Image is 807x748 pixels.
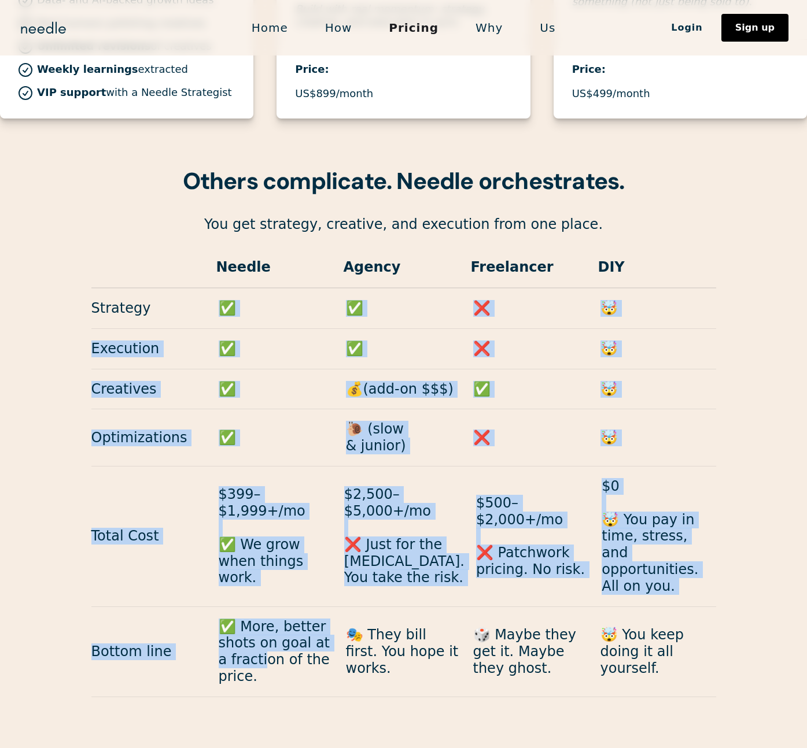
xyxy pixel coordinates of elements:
p: ✅ [219,300,334,317]
p: ✅ [219,429,334,446]
p: ❌ [473,340,589,357]
p: US$499/month [572,87,650,100]
strong: Weekly learnings [37,63,138,75]
p: ✅ [219,340,334,357]
p: 🤯 [600,429,716,446]
p: 🤯 [600,340,716,357]
p: Execution [91,340,207,357]
p: 💰(add-on $$$) [346,381,462,398]
a: Home [233,16,307,40]
p: ❌ [473,300,589,317]
p: Optimizations [91,429,207,446]
a: Login [653,18,721,38]
div: Sign up [735,23,775,32]
p: ✅ [346,300,462,317]
a: Why [457,16,521,40]
p: Creatives [91,381,207,398]
strong: Needle [216,259,271,275]
p: extracted [37,63,188,76]
a: How [307,16,371,40]
p: 🤯 [600,381,716,398]
h4: Price: [572,58,788,80]
p: US$899/month [295,87,373,100]
strong: Freelancer [471,259,554,275]
a: Us [521,16,574,40]
p: ✅ More, better shots on goal at a fraction of the price. [219,619,334,685]
p: with a Needle Strategist [37,86,232,99]
strong: Others complicate. Needle orchestrates. [183,166,625,196]
p: 🤯 You keep doing it all yourself. [600,627,716,676]
p: ✅ [473,381,589,398]
p: ❌ [473,429,589,446]
a: Sign up [721,14,788,42]
p: Bottom line [91,643,207,660]
p: $2,500–$5,000+/mo ❌ Just for the [MEDICAL_DATA]. You take the risk. [344,486,465,586]
p: ✅ [219,381,334,398]
p: $0 🤯 You pay in time, stress, and opportunities. All on you. [602,478,716,595]
h4: Price: [295,58,511,80]
p: 🎲 Maybe they get it. Maybe they ghost. [473,627,589,676]
strong: VIP support [37,86,106,98]
strong: DIY [598,259,625,275]
p: 🐌 (slow & junior) [346,421,462,454]
p: Total Cost [91,528,207,545]
p: $399–$1,999+/mo ✅ We grow when things work. [219,486,333,586]
p: ✅ [346,340,462,357]
strong: Agency [344,259,401,275]
p: Strategy [91,300,207,317]
a: Pricing [370,16,457,40]
p: 🤯 [600,300,716,317]
p: $500–$2,000+/mo ❌ Patchwork pricing. No risk. [476,495,590,578]
p: 🎭 They bill first. You hope it works. [346,627,462,676]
